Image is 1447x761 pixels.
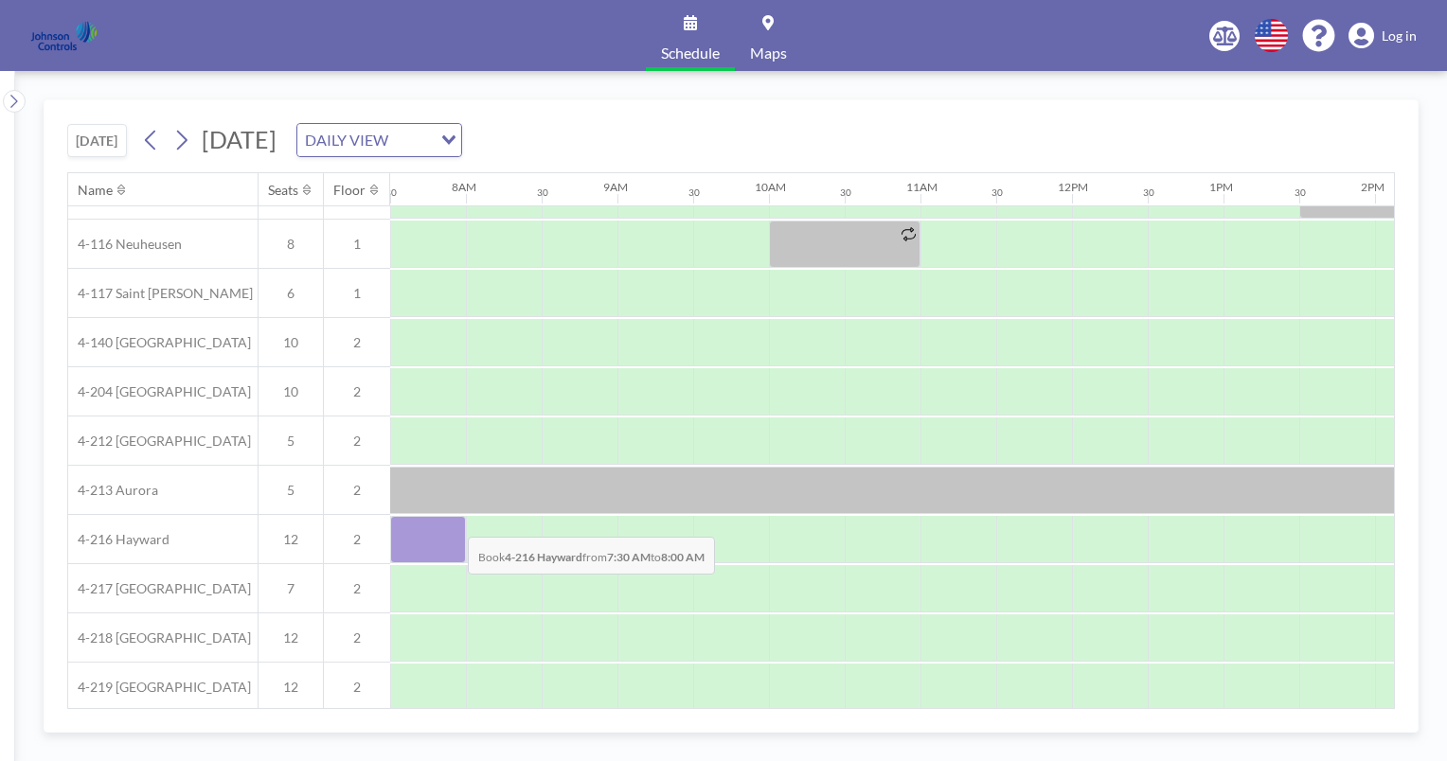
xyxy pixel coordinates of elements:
[268,182,298,199] div: Seats
[259,433,323,450] span: 5
[259,679,323,696] span: 12
[1382,27,1417,44] span: Log in
[755,180,786,194] div: 10AM
[468,537,715,575] span: Book from to
[991,186,1003,199] div: 30
[68,629,251,646] span: 4-218 [GEOGRAPHIC_DATA]
[607,550,651,564] b: 7:30 AM
[324,580,390,597] span: 2
[68,433,251,450] span: 4-212 [GEOGRAPHIC_DATA]
[1349,23,1417,49] a: Log in
[259,580,323,597] span: 7
[385,186,397,199] div: 30
[452,180,476,194] div: 8AM
[688,186,700,199] div: 30
[259,285,323,302] span: 6
[661,550,705,564] b: 8:00 AM
[30,17,98,55] img: organization-logo
[202,125,277,153] span: [DATE]
[750,45,787,61] span: Maps
[324,383,390,400] span: 2
[68,531,170,548] span: 4-216 Hayward
[324,629,390,646] span: 2
[906,180,938,194] div: 11AM
[78,182,113,199] div: Name
[68,236,182,253] span: 4-116 Neuheusen
[68,383,251,400] span: 4-204 [GEOGRAPHIC_DATA]
[603,180,628,194] div: 9AM
[324,482,390,499] span: 2
[661,45,720,61] span: Schedule
[68,334,251,351] span: 4-140 [GEOGRAPHIC_DATA]
[259,482,323,499] span: 5
[324,334,390,351] span: 2
[333,182,366,199] div: Floor
[324,531,390,548] span: 2
[259,383,323,400] span: 10
[67,124,127,157] button: [DATE]
[259,629,323,646] span: 12
[68,285,253,302] span: 4-117 Saint [PERSON_NAME]
[324,236,390,253] span: 1
[1209,180,1233,194] div: 1PM
[324,285,390,302] span: 1
[1143,186,1154,199] div: 30
[394,128,430,152] input: Search for option
[840,186,851,199] div: 30
[324,433,390,450] span: 2
[297,124,461,156] div: Search for option
[259,334,323,351] span: 10
[537,186,548,199] div: 30
[259,236,323,253] span: 8
[301,128,392,152] span: DAILY VIEW
[1295,186,1306,199] div: 30
[1361,180,1384,194] div: 2PM
[1058,180,1088,194] div: 12PM
[68,679,251,696] span: 4-219 [GEOGRAPHIC_DATA]
[68,580,251,597] span: 4-217 [GEOGRAPHIC_DATA]
[505,550,582,564] b: 4-216 Hayward
[324,679,390,696] span: 2
[259,531,323,548] span: 12
[68,482,158,499] span: 4-213 Aurora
